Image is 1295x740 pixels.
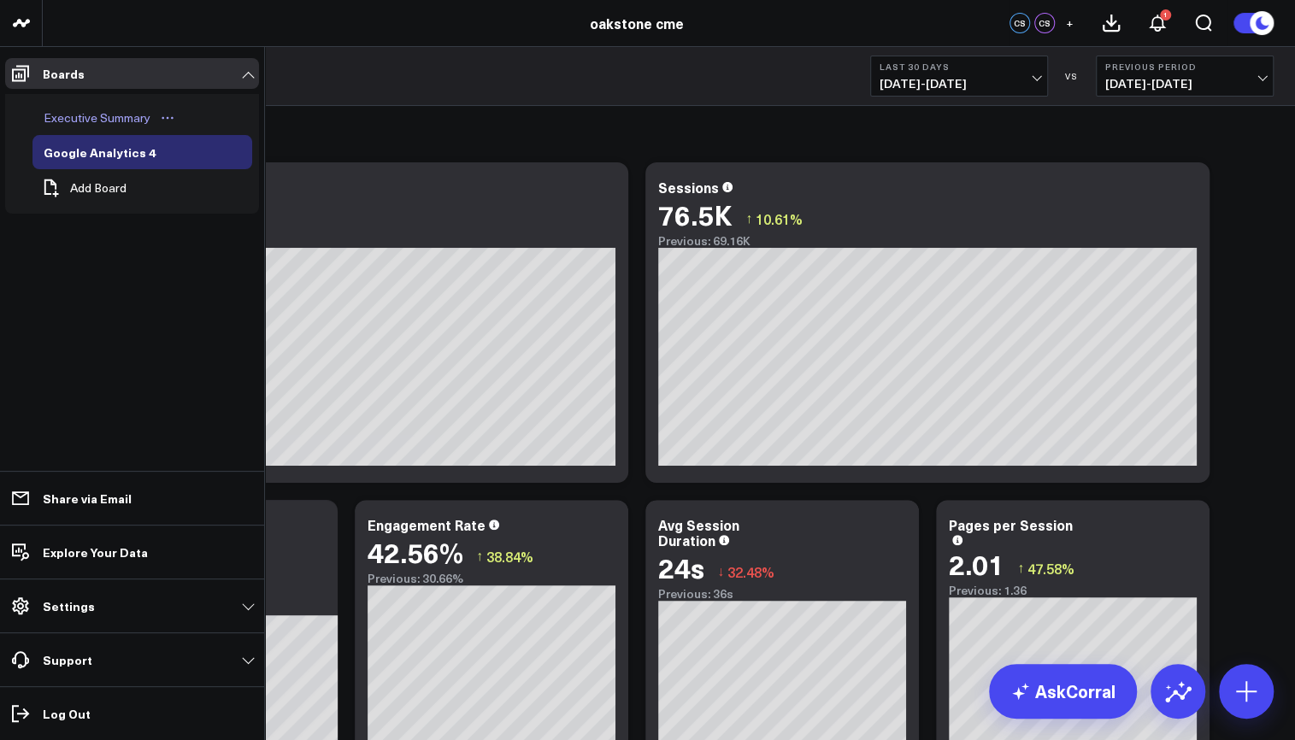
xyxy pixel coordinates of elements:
div: 1 [1160,9,1171,21]
span: ↑ [745,208,752,230]
button: Add Board [32,169,135,207]
button: Last 30 Days[DATE]-[DATE] [870,56,1048,97]
span: [DATE] - [DATE] [1105,77,1264,91]
div: Previous: 1.36 [949,584,1197,597]
b: Previous Period [1105,62,1264,72]
span: Add Board [70,181,127,195]
p: Settings [43,599,95,613]
button: Previous Period[DATE]-[DATE] [1096,56,1274,97]
div: CS [1034,13,1055,33]
p: Log Out [43,707,91,720]
div: Previous: 69.16K [658,234,1197,248]
div: CS [1010,13,1030,33]
span: 38.84% [486,547,533,566]
p: Support [43,653,92,667]
span: + [1066,17,1074,29]
span: 47.58% [1027,559,1074,578]
span: ↓ [717,561,724,583]
p: Boards [43,67,85,80]
p: Share via Email [43,491,132,505]
div: 76.5K [658,199,733,230]
b: Last 30 Days [880,62,1039,72]
button: Open board menu [155,111,180,125]
button: + [1059,13,1080,33]
div: Previous: 49.14K [77,234,615,248]
div: Avg Session Duration [658,515,739,549]
span: [DATE] - [DATE] [880,77,1039,91]
span: ↑ [1017,557,1024,579]
a: Google Analytics 4Open board menu [32,135,192,169]
a: oakstone cme [590,14,684,32]
span: ↑ [476,545,483,567]
a: AskCorral [989,664,1137,719]
span: 32.48% [727,562,774,581]
div: Executive Summary [39,108,155,128]
a: Executive SummaryOpen board menu [32,101,187,135]
div: 24s [658,552,704,583]
p: Explore Your Data [43,545,148,559]
div: VS [1057,71,1087,81]
div: Pages per Session [949,515,1073,534]
div: Sessions [658,178,719,197]
div: Previous: 30.66% [368,572,615,585]
div: Google Analytics 4 [39,142,160,162]
div: 42.56% [368,537,463,567]
span: 10.61% [756,209,803,228]
a: Log Out [5,698,259,729]
div: 2.01 [949,549,1004,579]
div: Previous: 36s [658,587,906,601]
div: Engagement Rate [368,515,486,534]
